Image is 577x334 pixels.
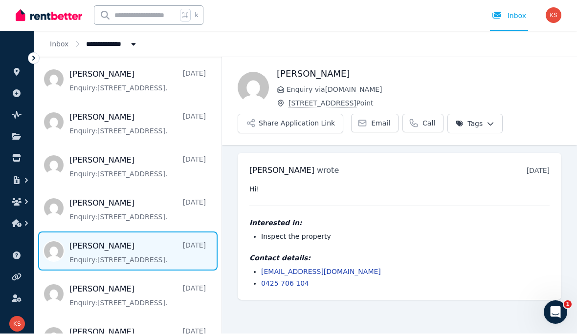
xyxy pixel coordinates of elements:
[249,166,314,175] span: [PERSON_NAME]
[69,112,206,136] a: [PERSON_NAME][DATE]Enquiry:[STREET_ADDRESS].
[16,8,82,23] img: RentBetter
[9,316,25,332] img: Karen Seib
[492,11,526,21] div: Inbox
[277,67,561,81] h1: [PERSON_NAME]
[422,119,435,128] span: Call
[238,114,343,134] button: Share Application Link
[288,99,561,108] span: Point
[317,166,339,175] span: wrote
[261,280,309,288] a: 0425 706 104
[69,241,206,265] a: [PERSON_NAME][DATE]Enquiry:[STREET_ADDRESS].
[69,198,206,222] a: [PERSON_NAME][DATE]Enquiry:[STREET_ADDRESS].
[402,114,444,133] a: Call
[261,232,550,242] li: Inspect the property
[238,72,269,104] img: Paulina
[564,301,572,309] span: 1
[456,119,483,129] span: Tags
[34,31,154,57] nav: Breadcrumb
[249,253,550,263] h4: Contact details:
[69,155,206,179] a: [PERSON_NAME][DATE]Enquiry:[STREET_ADDRESS].
[69,284,206,308] a: [PERSON_NAME][DATE]Enquiry:[STREET_ADDRESS].
[351,114,399,133] a: Email
[447,114,503,134] button: Tags
[50,41,68,48] a: Inbox
[249,218,550,228] h4: Interested in:
[546,8,561,23] img: Karen Seib
[527,167,550,175] time: [DATE]
[195,12,198,20] span: k
[544,301,567,324] iframe: Intercom live chat
[261,268,381,276] a: [EMAIL_ADDRESS][DOMAIN_NAME]
[287,85,561,95] span: Enquiry via [DOMAIN_NAME]
[249,185,550,194] pre: Hi!
[371,119,390,128] span: Email
[69,69,206,93] a: [PERSON_NAME][DATE]Enquiry:[STREET_ADDRESS].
